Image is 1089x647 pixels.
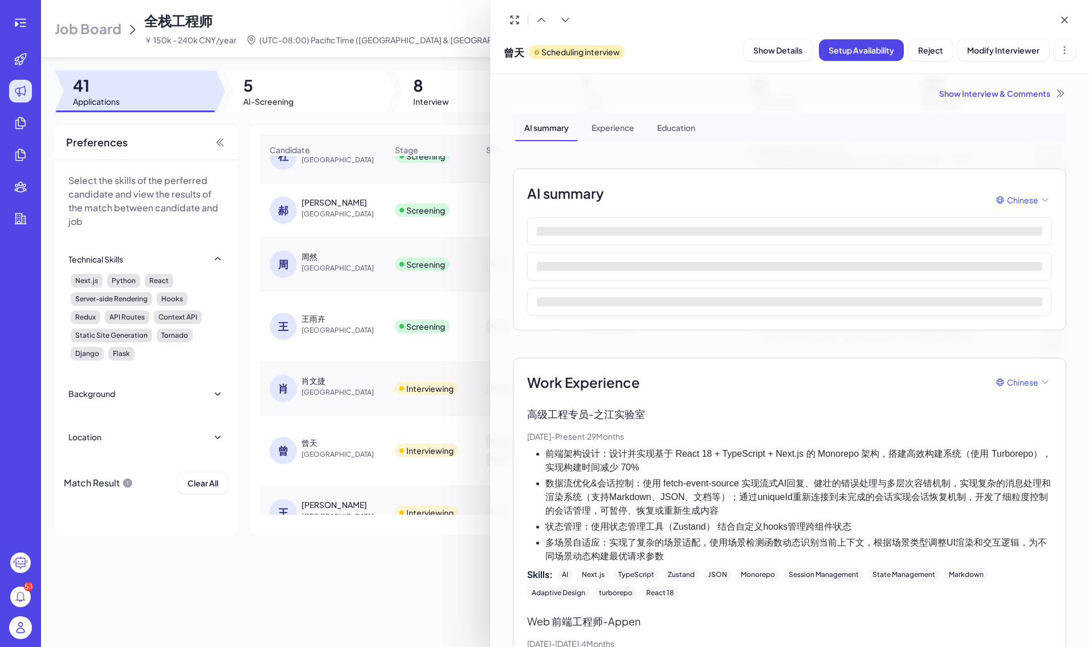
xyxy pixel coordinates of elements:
[1007,376,1038,388] span: Chinese
[744,39,812,61] button: Show Details
[582,113,643,141] div: Experience
[527,568,553,582] span: Skills:
[908,39,953,61] button: Reject
[648,113,704,141] div: Education
[642,586,679,600] div: React 18
[513,88,1066,99] div: Show Interview & Comments
[577,568,609,582] div: Next.js
[557,568,573,582] div: AI
[515,113,578,141] div: AI summary
[545,477,1052,518] li: 数据流优化&会话控制：使⽤ fetch-event-source 实现流式AI回复、健壮的错误处理与多层次容错机制，实现复杂的消息处理和渲染系统（⽀持Markdown、JSON、⽂档等）；通过u...
[704,568,732,582] div: JSON
[918,45,943,55] span: Reject
[736,568,780,582] div: Monorepo
[594,586,637,600] div: turborepo
[527,431,1052,443] p: [DATE] - Present · 29 Months
[527,372,640,392] span: Work Experience
[829,45,894,55] span: Setup Availability
[545,520,1052,534] li: 状态管理：使⽤状态管理⼯具（Zustand） 结合⾃定义hooks管理跨组件状态
[527,183,604,203] h2: AI summary
[614,568,659,582] div: TypeScript
[967,45,1039,55] span: Modify Interviewer
[504,44,524,60] span: 曾天
[957,39,1049,61] button: Modify Interviewer
[541,46,620,58] p: Scheduling interview
[663,568,699,582] div: Zustand
[868,568,940,582] div: State Management
[527,613,1052,629] p: Web 前端⼯程师 - Appen
[527,406,1052,421] p: ⾼级⼯程专员 - 之江实验室
[545,447,1052,474] li: 前端架构设计：设计并实现基于 React 18 + TypeScript + Next.js 的 Monorepo 架构，搭建⾼效构建系统（使⽤ Turborepo），实现构建时间减少 70%
[944,568,988,582] div: Markdown
[545,536,1052,563] li: 多场景⾃适应：实现了复杂的场景适配，使⽤场景检测函数动态识别当前上下⽂，根据场景类型调整UI渲染和交互逻辑，为不同场景动态构建最优请求参数
[527,586,590,600] div: Adaptive Design
[784,568,863,582] div: Session Management
[753,45,802,55] span: Show Details
[1007,194,1038,206] span: Chinese
[819,39,904,61] button: Setup Availability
